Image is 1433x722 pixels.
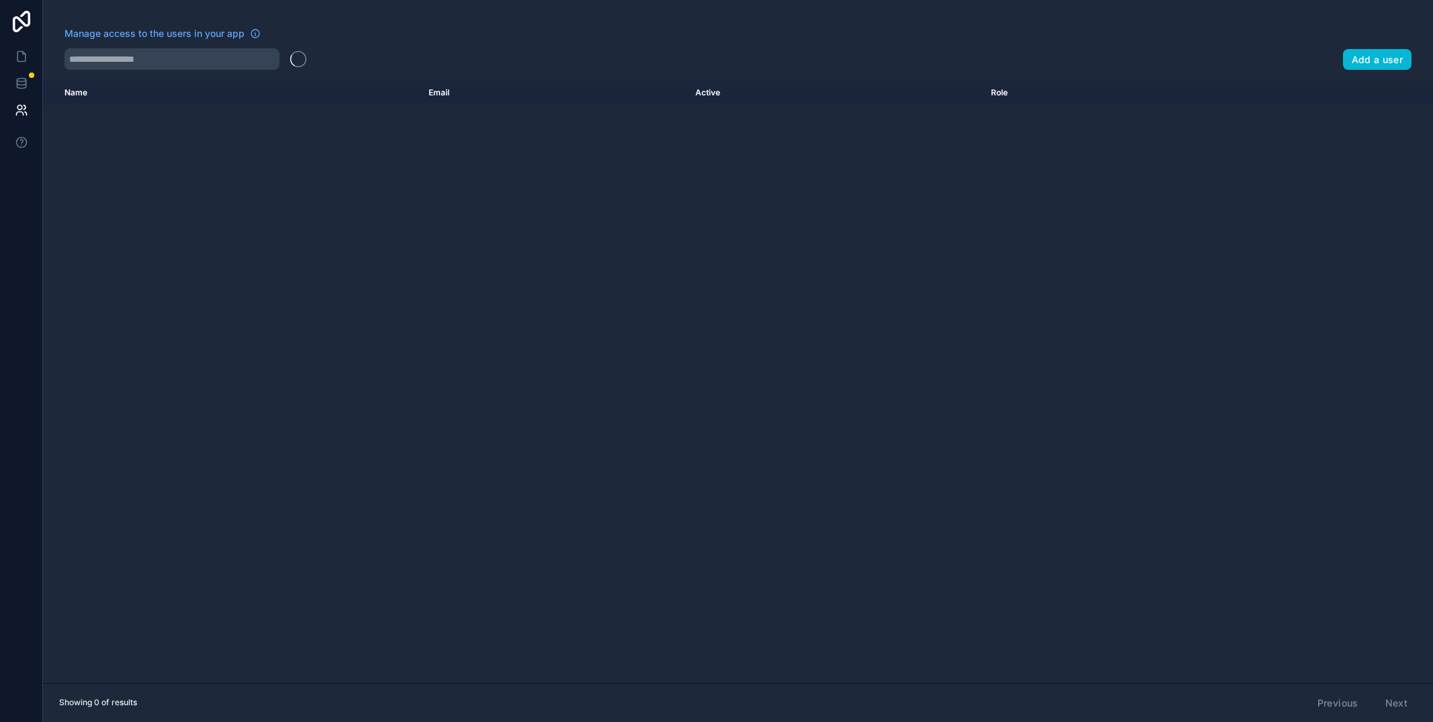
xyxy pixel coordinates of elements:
[64,27,245,40] span: Manage access to the users in your app
[64,27,261,40] a: Manage access to the users in your app
[59,697,137,708] span: Showing 0 of results
[983,81,1220,105] th: Role
[43,81,421,105] th: Name
[421,81,687,105] th: Email
[43,81,1433,683] div: scrollable content
[687,81,983,105] th: Active
[1343,49,1412,71] button: Add a user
